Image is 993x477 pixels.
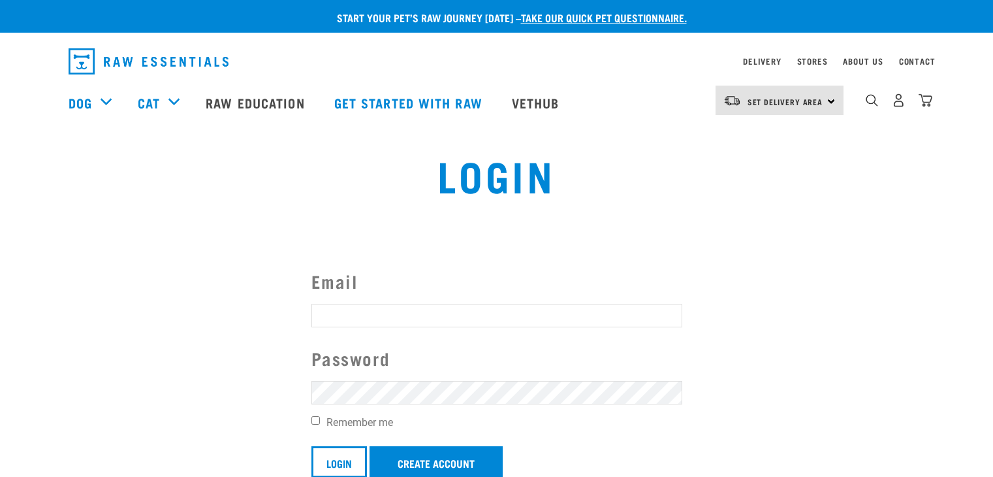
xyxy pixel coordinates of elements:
[797,59,828,63] a: Stores
[899,59,936,63] a: Contact
[138,93,160,112] a: Cat
[843,59,883,63] a: About Us
[58,43,936,80] nav: dropdown navigation
[321,76,499,129] a: Get started with Raw
[866,94,878,107] img: home-icon-1@2x.png
[723,95,741,107] img: van-moving.png
[69,48,229,74] img: Raw Essentials Logo
[189,151,804,198] h1: Login
[748,99,823,104] span: Set Delivery Area
[499,76,576,129] a: Vethub
[311,416,320,425] input: Remember me
[69,93,92,112] a: Dog
[311,415,682,431] label: Remember me
[892,93,906,107] img: user.png
[743,59,781,63] a: Delivery
[311,345,682,372] label: Password
[193,76,321,129] a: Raw Education
[521,14,687,20] a: take our quick pet questionnaire.
[311,268,682,295] label: Email
[919,93,932,107] img: home-icon@2x.png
